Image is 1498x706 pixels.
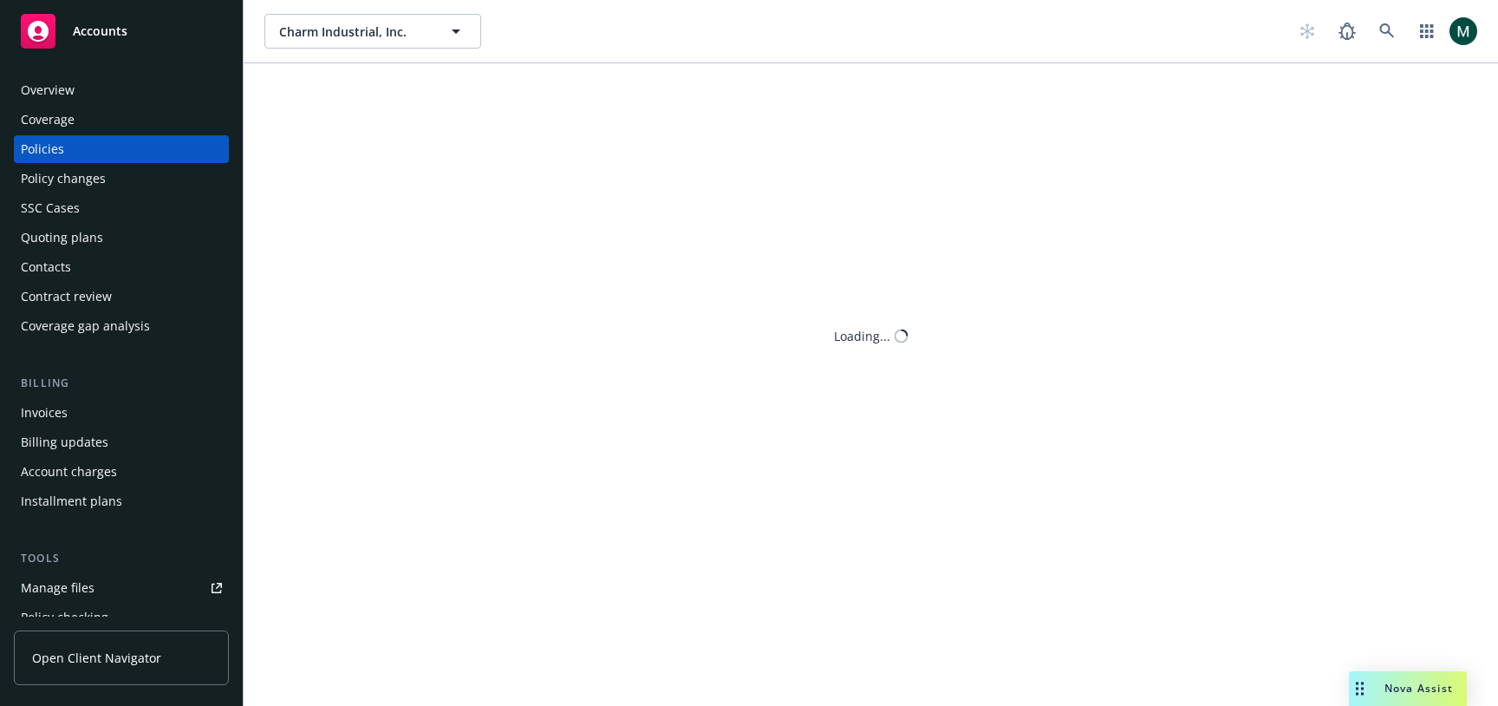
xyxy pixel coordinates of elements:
div: Billing updates [21,428,108,456]
a: Billing updates [14,428,229,456]
div: Policies [21,135,64,163]
a: Account charges [14,458,229,486]
a: Coverage gap analysis [14,312,229,340]
a: Invoices [14,399,229,427]
span: Accounts [73,24,127,38]
span: Nova Assist [1384,681,1453,696]
div: Installment plans [21,487,122,515]
div: Drag to move [1349,671,1371,706]
div: Billing [14,375,229,392]
div: Invoices [21,399,68,427]
a: Overview [14,76,229,104]
a: Report a Bug [1330,14,1364,49]
a: Accounts [14,7,229,56]
div: Policy changes [21,165,106,193]
a: Installment plans [14,487,229,515]
div: Account charges [21,458,117,486]
div: Coverage [21,106,75,134]
div: Loading... [834,327,890,345]
a: Policies [14,135,229,163]
img: photo [1449,17,1477,45]
button: Nova Assist [1349,671,1467,706]
div: Overview [21,76,75,104]
div: Contract review [21,283,112,311]
a: Policy checking [14,604,229,631]
a: Start snowing [1290,14,1325,49]
div: Manage files [21,574,94,602]
a: Manage files [14,574,229,602]
div: Tools [14,550,229,567]
a: SSC Cases [14,194,229,222]
a: Switch app [1410,14,1444,49]
a: Contract review [14,283,229,311]
a: Contacts [14,253,229,281]
span: Charm Industrial, Inc. [279,23,429,41]
a: Policy changes [14,165,229,193]
div: Policy checking [21,604,108,631]
div: SSC Cases [21,194,80,222]
div: Coverage gap analysis [21,312,150,340]
a: Coverage [14,106,229,134]
button: Charm Industrial, Inc. [264,14,481,49]
span: Open Client Navigator [32,649,161,667]
a: Quoting plans [14,224,229,252]
div: Quoting plans [21,224,103,252]
a: Search [1370,14,1404,49]
div: Contacts [21,253,71,281]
